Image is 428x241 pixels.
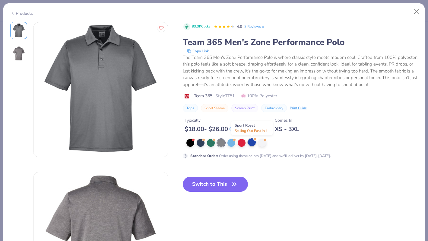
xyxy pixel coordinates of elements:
[235,128,268,133] span: Selling Out Fast in L
[11,23,26,38] img: Front
[185,48,211,54] button: copy to clipboard
[190,153,218,158] strong: Standard Order :
[201,104,228,112] button: Short Sleeve
[194,93,212,99] span: Team 365
[183,94,191,99] img: brand logo
[157,24,165,32] button: Like
[214,22,234,32] div: 4.3 Stars
[411,6,422,18] button: Close
[275,125,299,133] div: XS - 3XL
[190,153,331,159] div: Order using these colors [DATE] and we'll deliver by [DATE]-[DATE].
[183,54,418,88] div: The Team 365 Men's Zone Performance Polo is where classic style meets modern cool. Crafted from 1...
[183,104,198,112] button: Tops
[244,24,265,29] a: 3 Reviews
[183,177,248,192] button: Switch to This
[231,104,258,112] button: Screen Print
[185,117,234,124] div: Typically
[192,24,210,29] span: 83.3K Clicks
[241,93,277,99] span: 100% Polyester
[215,93,235,99] span: Style TT51
[185,125,234,133] div: $ 18.00 - $ 26.00
[10,10,33,17] div: Products
[11,46,26,61] img: Back
[183,37,418,48] div: Team 365 Men's Zone Performance Polo
[231,121,273,135] div: Sport Royal
[33,22,168,157] img: Front
[237,24,242,29] span: 4.3
[290,106,307,111] div: Print Guide
[275,117,299,124] div: Comes In
[261,104,287,112] button: Embroidery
